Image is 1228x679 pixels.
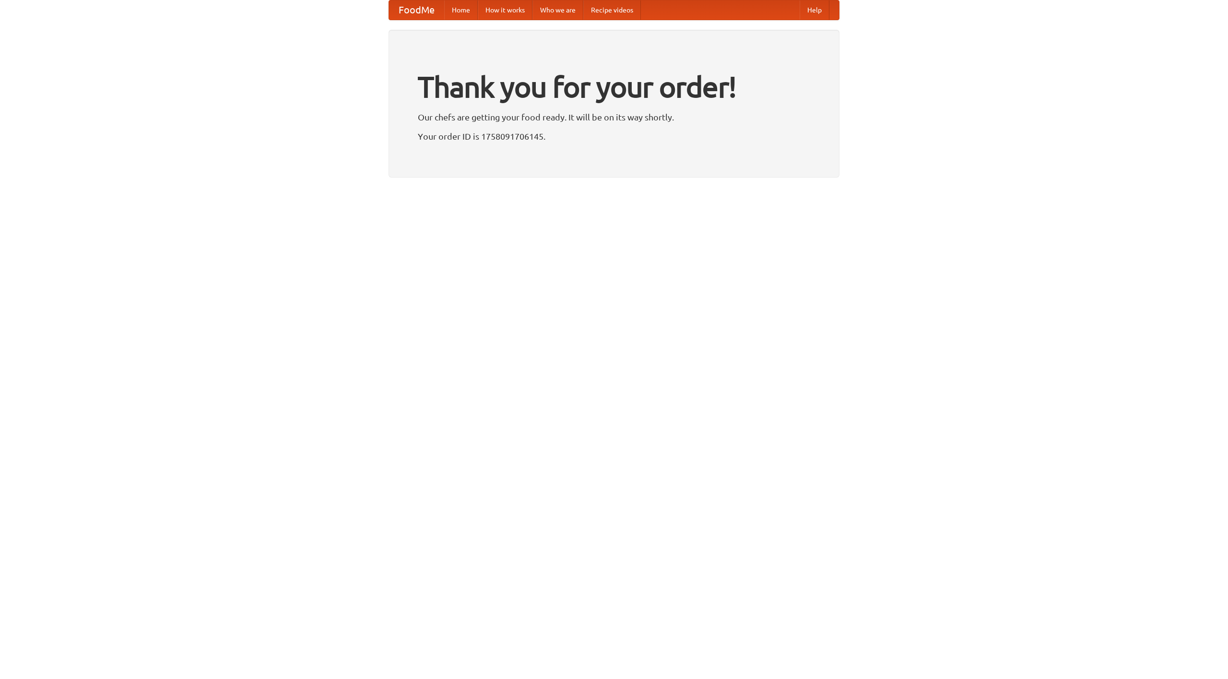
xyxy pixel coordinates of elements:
p: Our chefs are getting your food ready. It will be on its way shortly. [418,110,810,124]
a: Home [444,0,478,20]
a: Recipe videos [583,0,641,20]
a: Help [800,0,829,20]
a: How it works [478,0,532,20]
p: Your order ID is 1758091706145. [418,129,810,143]
a: Who we are [532,0,583,20]
h1: Thank you for your order! [418,64,810,110]
a: FoodMe [389,0,444,20]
